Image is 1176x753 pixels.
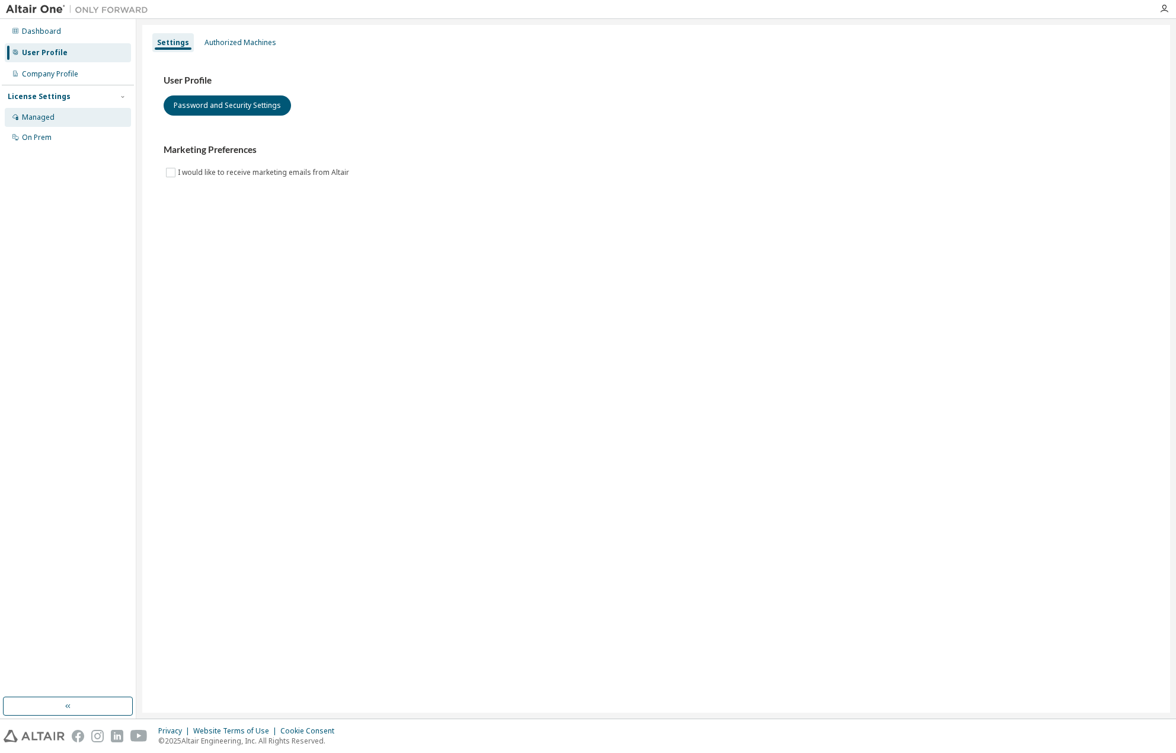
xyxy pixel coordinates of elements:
[22,113,55,122] div: Managed
[130,730,148,742] img: youtube.svg
[158,736,341,746] p: © 2025 Altair Engineering, Inc. All Rights Reserved.
[178,165,351,180] label: I would like to receive marketing emails from Altair
[22,133,52,142] div: On Prem
[22,27,61,36] div: Dashboard
[280,726,341,736] div: Cookie Consent
[164,95,291,116] button: Password and Security Settings
[91,730,104,742] img: instagram.svg
[22,69,78,79] div: Company Profile
[158,726,193,736] div: Privacy
[204,38,276,47] div: Authorized Machines
[4,730,65,742] img: altair_logo.svg
[157,38,189,47] div: Settings
[8,92,71,101] div: License Settings
[6,4,154,15] img: Altair One
[22,48,68,58] div: User Profile
[164,75,1149,87] h3: User Profile
[72,730,84,742] img: facebook.svg
[164,144,1149,156] h3: Marketing Preferences
[111,730,123,742] img: linkedin.svg
[193,726,280,736] div: Website Terms of Use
